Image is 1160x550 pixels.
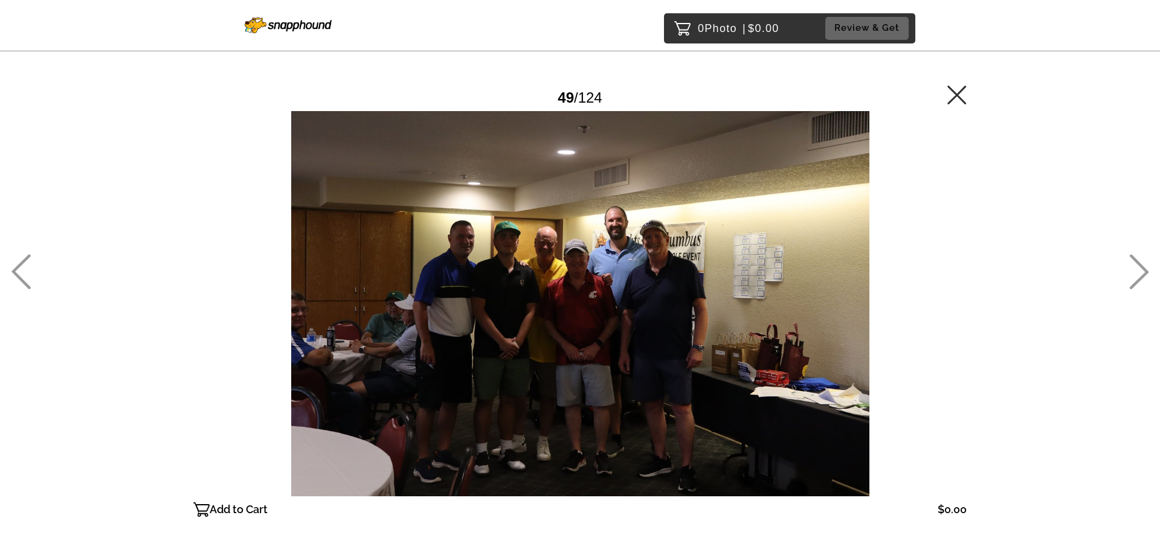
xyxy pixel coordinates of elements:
p: 0 $0.00 [698,19,779,38]
span: Photo [704,19,737,38]
p: Add to Cart [210,500,268,519]
p: $0.00 [938,500,967,519]
span: | [743,22,746,34]
div: / [558,85,602,110]
button: Review & Get [825,17,909,39]
span: 124 [578,89,602,106]
a: Review & Get [825,17,912,39]
span: 49 [558,89,574,106]
img: Snapphound Logo [245,18,332,33]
